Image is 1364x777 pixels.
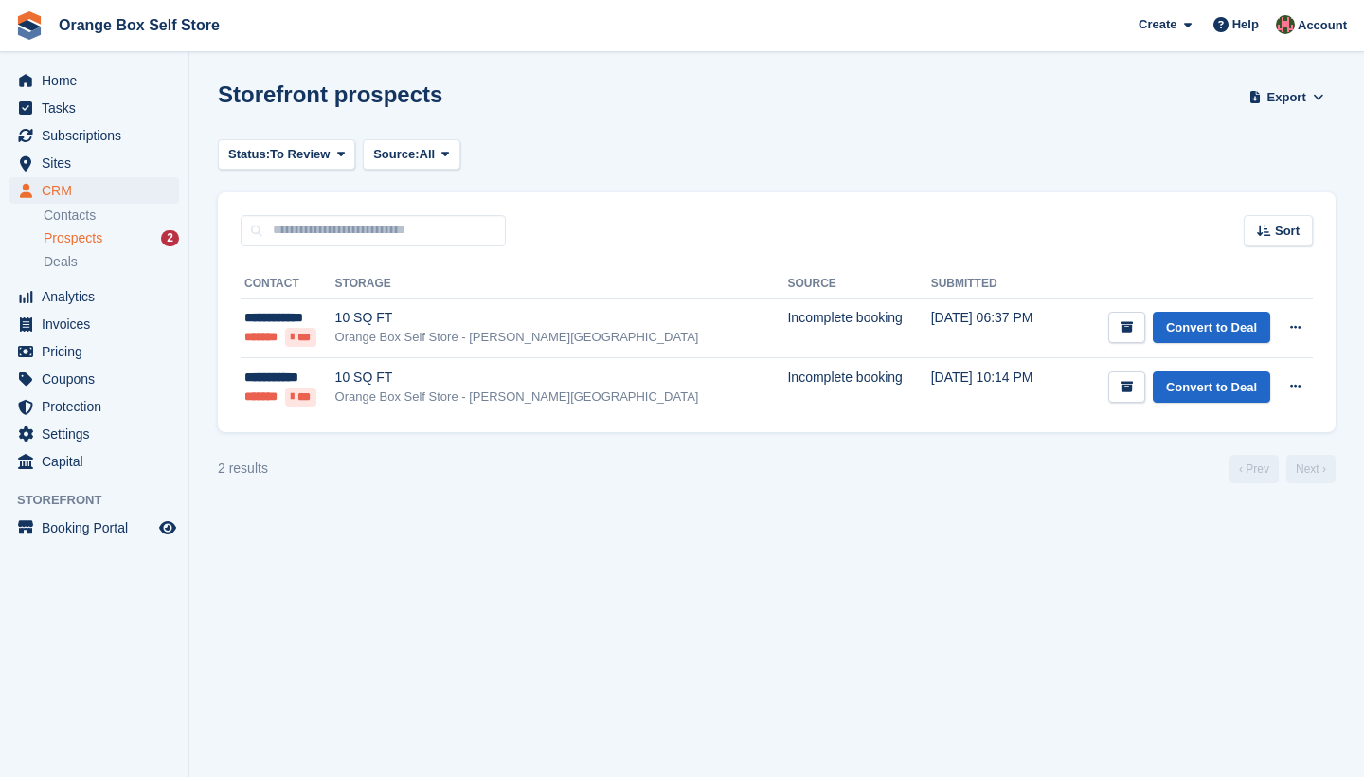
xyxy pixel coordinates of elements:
div: 10 SQ FT [335,368,788,388]
span: Status: [228,145,270,164]
span: Capital [42,448,155,475]
a: menu [9,283,179,310]
span: Export [1267,88,1306,107]
span: Settings [42,421,155,447]
span: To Review [270,145,330,164]
span: Pricing [42,338,155,365]
nav: Page [1226,455,1339,483]
a: menu [9,515,179,541]
span: Create [1139,15,1176,34]
span: Home [42,67,155,94]
span: Protection [42,393,155,420]
span: Tasks [42,95,155,121]
td: Incomplete booking [787,298,930,358]
span: Deals [44,253,78,271]
span: Sites [42,150,155,176]
div: 2 [161,230,179,246]
div: Orange Box Self Store - [PERSON_NAME][GEOGRAPHIC_DATA] [335,388,788,407]
a: Preview store [156,516,179,539]
a: menu [9,67,179,94]
img: stora-icon-8386f47178a22dfd0bd8f6a31ec36ba5ce8667c1dd55bd0f319d3a0aa187defe.svg [15,11,44,40]
span: Account [1298,16,1347,35]
td: [DATE] 06:37 PM [931,298,1058,358]
span: Prospects [44,229,102,247]
button: Export [1245,81,1328,113]
a: Convert to Deal [1153,371,1270,403]
span: Subscriptions [42,122,155,149]
a: menu [9,311,179,337]
a: menu [9,448,179,475]
button: Status: To Review [218,139,355,171]
a: menu [9,95,179,121]
a: Next [1286,455,1336,483]
td: Incomplete booking [787,358,930,417]
span: Booking Portal [42,515,155,541]
span: Help [1232,15,1259,34]
span: Sort [1275,222,1300,241]
th: Storage [335,269,788,299]
a: menu [9,122,179,149]
button: Source: All [363,139,460,171]
a: Previous [1229,455,1279,483]
h1: Storefront prospects [218,81,442,107]
th: Submitted [931,269,1058,299]
a: Orange Box Self Store [51,9,227,41]
img: David Clark [1276,15,1295,34]
a: Contacts [44,207,179,225]
div: 2 results [218,459,268,479]
td: [DATE] 10:14 PM [931,358,1058,417]
th: Source [787,269,930,299]
span: Analytics [42,283,155,310]
span: Storefront [17,491,188,510]
span: Source: [373,145,419,164]
span: Coupons [42,366,155,392]
a: menu [9,338,179,365]
a: Prospects 2 [44,228,179,248]
a: Deals [44,252,179,272]
a: menu [9,177,179,204]
th: Contact [241,269,335,299]
div: 10 SQ FT [335,308,788,328]
a: menu [9,393,179,420]
div: Orange Box Self Store - [PERSON_NAME][GEOGRAPHIC_DATA] [335,328,788,347]
a: menu [9,366,179,392]
span: CRM [42,177,155,204]
a: menu [9,421,179,447]
span: All [420,145,436,164]
a: menu [9,150,179,176]
span: Invoices [42,311,155,337]
a: Convert to Deal [1153,312,1270,343]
